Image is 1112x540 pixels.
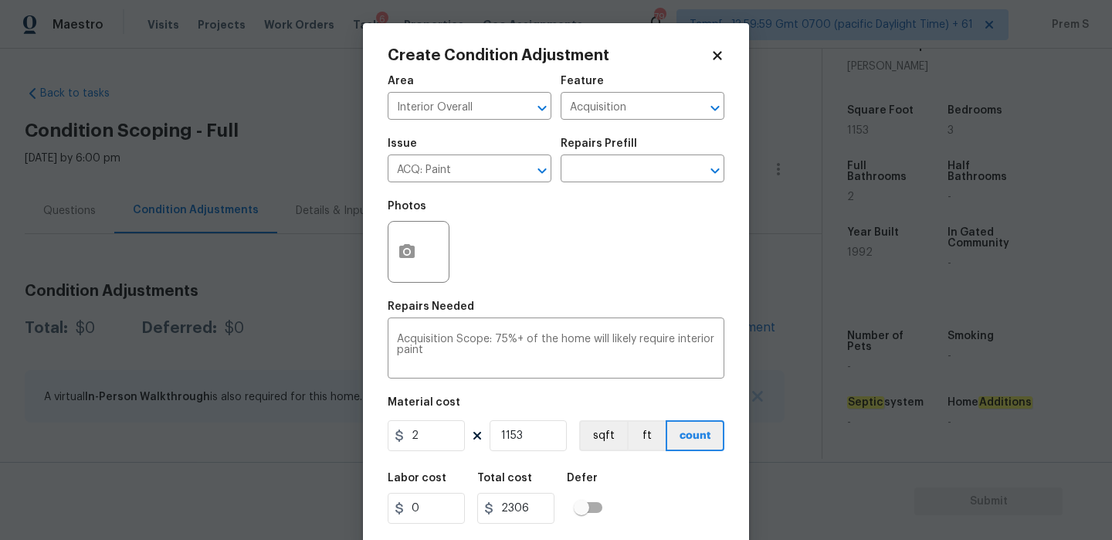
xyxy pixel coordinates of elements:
button: Open [531,97,553,119]
h5: Issue [388,138,417,149]
button: count [666,420,724,451]
button: sqft [579,420,627,451]
h5: Feature [561,76,604,87]
button: Open [704,97,726,119]
textarea: Acquisition Scope: 75%+ of the home will likely require interior paint [397,334,715,366]
h5: Labor cost [388,473,446,484]
h5: Repairs Needed [388,301,474,312]
h5: Area [388,76,414,87]
h5: Total cost [477,473,532,484]
h5: Repairs Prefill [561,138,637,149]
button: Open [531,160,553,182]
h5: Material cost [388,397,460,408]
button: ft [627,420,666,451]
h2: Create Condition Adjustment [388,48,710,63]
h5: Defer [567,473,598,484]
button: Open [704,160,726,182]
h5: Photos [388,201,426,212]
